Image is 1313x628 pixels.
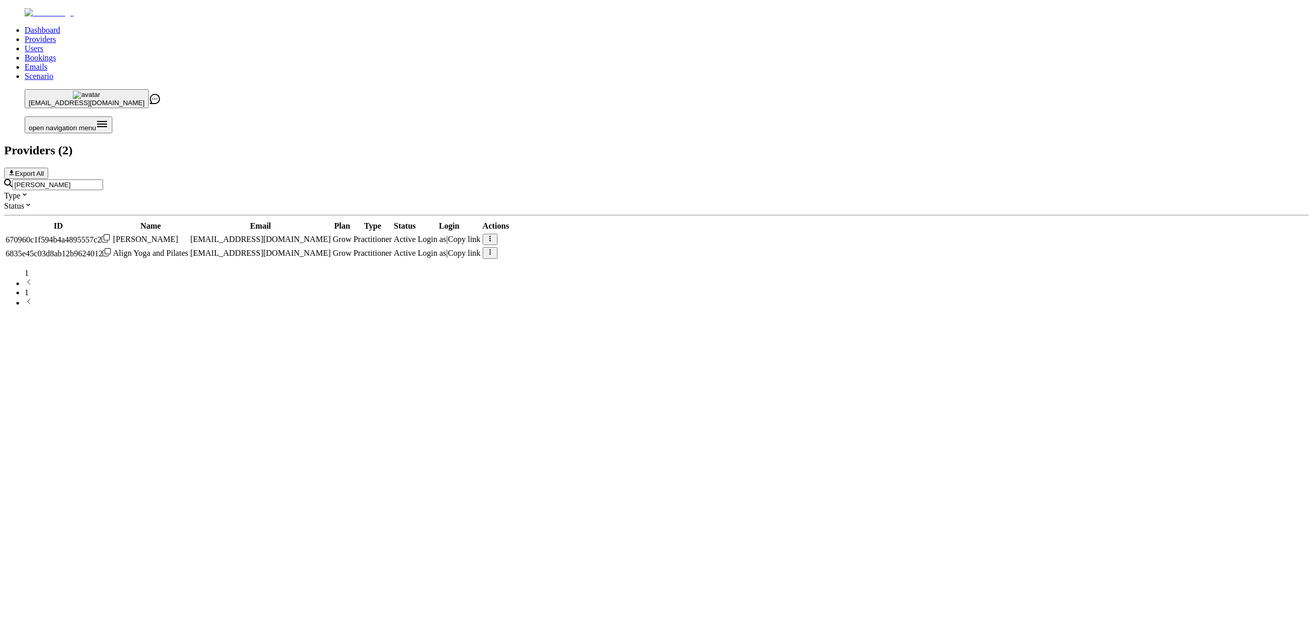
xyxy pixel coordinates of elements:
[25,8,74,17] img: Fluum Logo
[333,249,351,257] span: Grow
[6,248,111,258] div: Click to copy
[448,235,481,244] span: Copy link
[25,35,56,44] a: Providers
[418,235,447,244] span: Login as
[333,235,351,244] span: Grow
[112,221,189,231] th: Name
[190,235,331,244] span: [EMAIL_ADDRESS][DOMAIN_NAME]
[29,99,145,107] span: [EMAIL_ADDRESS][DOMAIN_NAME]
[25,269,29,277] span: 1
[25,278,1309,288] li: previous page button
[353,221,392,231] th: Type
[190,249,331,257] span: [EMAIL_ADDRESS][DOMAIN_NAME]
[113,249,188,257] span: Align Yoga and Pilates
[73,91,100,99] img: avatar
[12,179,103,190] input: Search by email or name
[4,168,48,179] button: Export All
[25,72,53,80] a: Scenario
[418,235,481,244] div: |
[4,200,1309,211] div: Status
[25,116,112,133] button: Open menu
[418,249,481,258] div: |
[394,235,416,244] div: Active
[418,249,447,257] span: Login as
[394,249,416,258] div: Active
[25,44,43,53] a: Users
[25,26,60,34] a: Dashboard
[25,297,1309,308] li: next page button
[482,221,510,231] th: Actions
[448,249,481,257] span: Copy link
[25,53,56,62] a: Bookings
[332,221,352,231] th: Plan
[190,221,331,231] th: Email
[393,221,416,231] th: Status
[29,124,96,132] span: open navigation menu
[417,221,481,231] th: Login
[5,221,111,231] th: ID
[6,234,111,245] div: Click to copy
[4,269,1309,308] nav: pagination navigation
[353,235,392,244] span: validated
[25,63,47,71] a: Emails
[353,249,392,257] span: validated
[4,144,1309,157] h2: Providers ( 2 )
[25,288,1309,297] li: pagination item 1 active
[25,89,149,108] button: avatar[EMAIL_ADDRESS][DOMAIN_NAME]
[113,235,178,244] span: [PERSON_NAME]
[4,190,1309,200] div: Type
